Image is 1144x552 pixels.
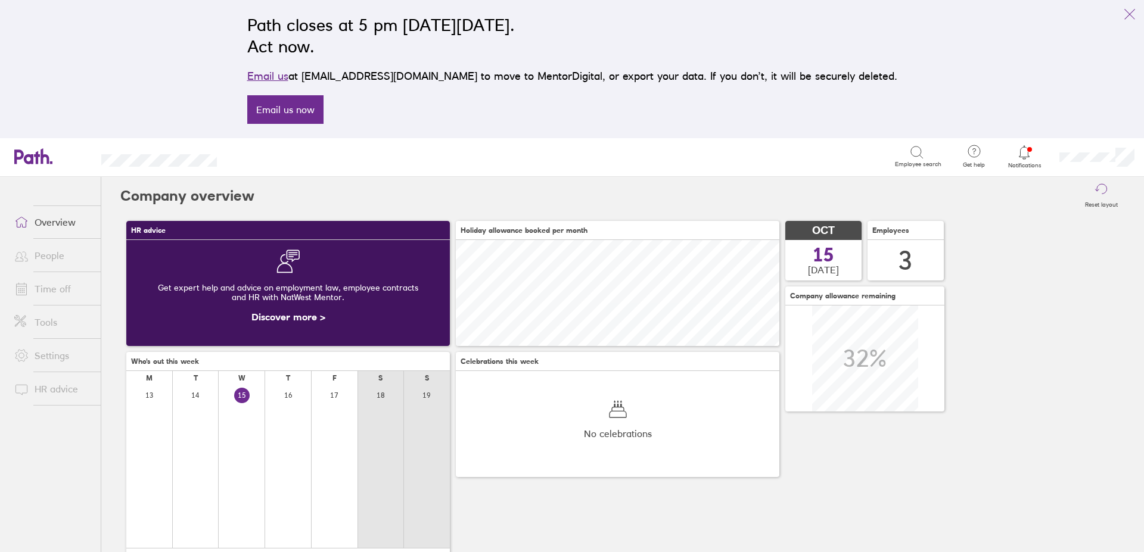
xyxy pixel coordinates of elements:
a: Settings [5,344,101,367]
span: 15 [813,245,834,264]
span: Who's out this week [131,357,199,366]
span: No celebrations [584,428,652,439]
h2: Path closes at 5 pm [DATE][DATE]. Act now. [247,14,897,57]
label: Reset layout [1078,198,1125,208]
a: Email us now [247,95,324,124]
a: Time off [5,277,101,301]
span: [DATE] [808,264,839,275]
div: S [378,374,383,382]
span: OCT [812,224,835,237]
div: Search [249,151,279,161]
a: Discover more > [251,311,325,323]
div: M [146,374,153,382]
span: Notifications [1005,162,1044,169]
span: Celebrations this week [461,357,539,366]
span: Employees [872,226,909,235]
div: S [425,374,429,382]
div: T [286,374,290,382]
a: Tools [5,310,101,334]
a: Email us [247,70,288,82]
a: People [5,244,101,267]
span: HR advice [131,226,166,235]
div: Get expert help and advice on employment law, employee contracts and HR with NatWest Mentor. [136,273,440,311]
div: W [238,374,245,382]
div: T [194,374,198,382]
span: Company allowance remaining [790,292,896,300]
span: Holiday allowance booked per month [461,226,587,235]
a: HR advice [5,377,101,401]
h2: Company overview [120,177,254,215]
div: F [332,374,337,382]
span: Employee search [895,161,941,168]
p: at [EMAIL_ADDRESS][DOMAIN_NAME] to move to MentorDigital, or export your data. If you don’t, it w... [247,68,897,85]
div: 3 [899,245,913,276]
button: Reset layout [1078,177,1125,215]
span: Get help [955,161,993,169]
a: Overview [5,210,101,234]
a: Notifications [1005,144,1044,169]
